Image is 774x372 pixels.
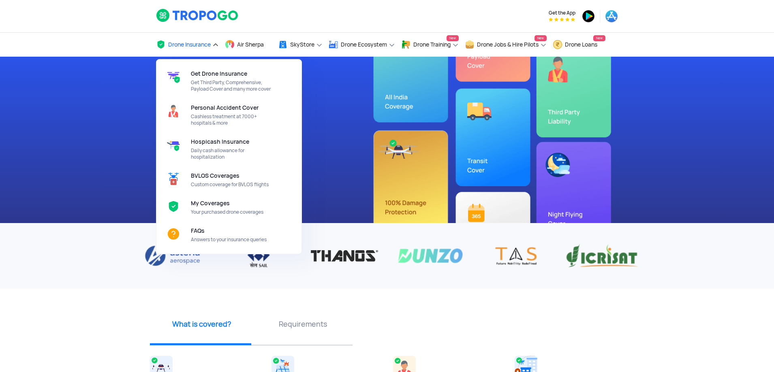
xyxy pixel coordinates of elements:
a: SkyStore [278,33,323,57]
span: Cashless treatment at 7000+ hospitals & more [191,113,276,126]
span: Get Drone Insurance [191,70,247,77]
a: Drone TrainingNew [401,33,459,57]
span: Drone Training [413,41,451,48]
p: What is covered? [154,319,249,329]
img: Asteria aerospace [135,243,209,268]
span: Air Sherpa [237,41,264,48]
img: ic_pacover_header.svg [167,104,180,117]
img: ic_BVLOS%20Coverages.svg [167,172,180,185]
a: Drone Jobs & Hire PilotsNew [465,33,547,57]
span: New [447,35,459,41]
span: Get the App [549,10,575,16]
img: Thanos Technologies [308,243,381,268]
span: My Coverages [191,200,230,206]
a: BVLOS CoveragesCustom coverage for BVLOS flights [161,166,297,194]
span: FAQs [191,227,205,234]
img: ic_mycoverage.svg [167,200,180,213]
img: Dunzo [393,243,467,268]
img: ic_FAQs.svg [167,227,180,240]
span: Personal Accident Cover [191,104,259,111]
span: Drone Insurance [168,41,211,48]
img: TAS [479,243,553,268]
span: Get Third Party, Comprehensive, Payload Cover and many more cover [191,79,276,92]
img: logoHeader.svg [156,9,239,22]
a: Personal Accident CoverCashless treatment at 7000+ hospitals & more [161,98,297,132]
span: BVLOS Coverages [191,172,239,179]
span: Custom coverage for BVLOS flights [191,181,276,188]
span: Your purchased drone coverages [191,209,276,215]
img: IISCO Steel Plant [222,243,295,268]
span: SkyStore [290,41,314,48]
span: Drone Loans [565,41,597,48]
img: ic_appstore.png [605,10,618,23]
span: New [593,35,605,41]
span: Answers to your insurance queries [191,236,276,243]
span: Hospicash Insurance [191,138,249,145]
img: App Raking [549,17,575,21]
img: ic_hospicash.svg [167,138,180,151]
a: Drone Ecosystem [329,33,395,57]
span: New [535,35,547,41]
a: Hospicash InsuranceDaily cash allowance for hospitalization [161,132,297,166]
span: Daily cash allowance for hospitalization [191,147,276,160]
img: Vicrisat [565,243,639,268]
span: Drone Jobs & Hire Pilots [477,41,539,48]
a: Get Drone InsuranceGet Third Party, Comprehensive, Payload Cover and many more cover [161,64,297,98]
p: Requirements [255,319,351,329]
span: Drone Ecosystem [341,41,387,48]
img: get-drone-insurance.svg [167,70,180,83]
a: Drone LoansNew [553,33,605,57]
img: ic_playstore.png [582,10,595,23]
a: Air Sherpa [225,33,272,57]
a: Drone Insurance [156,33,219,57]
